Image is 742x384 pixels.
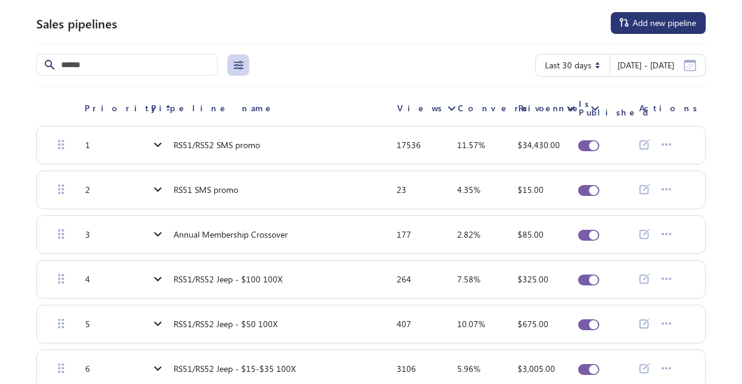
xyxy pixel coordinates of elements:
[457,275,480,284] div: 7.58%
[174,275,282,284] span: RS51/RS52 Jeep - $100 100X
[174,140,260,150] span: RS51/RS52 SMS promo
[458,104,562,112] span: Conversion
[169,268,287,290] a: RS51/RS52 Jeep - $100 100X
[518,230,544,239] div: $85.00
[457,320,485,328] div: 10.07%
[85,320,90,328] div: 5
[518,104,586,112] span: Revenue
[397,365,416,373] div: 3106
[457,365,480,373] div: 5.96%
[174,364,296,374] span: RS51/RS52 Jeep - $15-$35 100X
[397,104,443,112] span: Views
[518,141,560,149] div: $34,430.00
[85,275,90,284] div: 4
[457,230,480,239] div: 2.82%
[397,186,406,194] div: 23
[518,320,548,328] div: $675.00
[169,313,282,335] a: RS51/RS52 Jeep - $50 100X
[85,230,90,239] div: 3
[617,60,674,70] span: [DATE] - [DATE]
[518,275,548,284] div: $325.00
[457,141,485,149] div: 11.57%
[174,319,278,329] span: RS51/RS52 Jeep - $50 100X
[85,104,159,112] span: Priority
[36,16,117,30] h2: Sales pipelines
[611,12,706,34] button: Add new pipeline
[169,179,243,201] a: RS51 SMS promo
[174,230,288,239] span: Annual Membership Crossover
[85,141,90,149] div: 1
[85,365,90,373] div: 6
[639,104,698,112] span: Actions
[518,365,555,373] div: $3,005.00
[579,100,650,117] span: Is Published
[151,104,279,112] span: Pipeline name
[174,185,238,195] span: RS51 SMS promo
[85,186,90,194] div: 2
[397,275,411,284] div: 264
[605,54,701,76] button: [DATE] - [DATE]
[633,18,696,28] span: Add new pipeline
[518,186,544,194] div: $15.00
[397,141,421,149] div: 17536
[397,230,411,239] div: 177
[169,134,265,156] a: RS51/RS52 SMS promo
[169,224,293,246] a: Annual Membership Crossover
[397,320,411,328] div: 407
[169,358,301,380] a: RS51/RS52 Jeep - $15-$35 100X
[457,186,480,194] div: 4.35%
